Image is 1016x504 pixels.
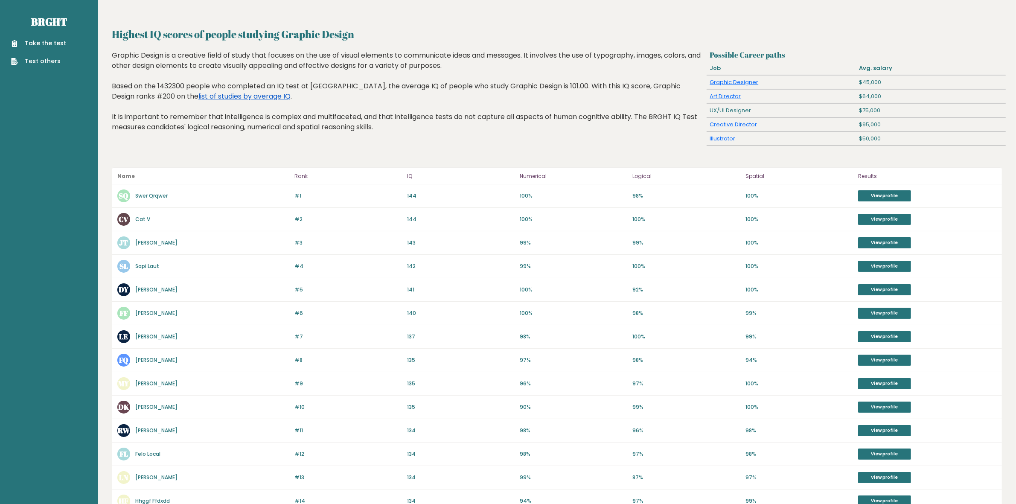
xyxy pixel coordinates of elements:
[520,286,628,294] p: 100%
[858,425,911,436] a: View profile
[294,309,402,317] p: #6
[633,403,740,411] p: 99%
[31,15,67,29] a: Brght
[294,171,402,181] p: Rank
[520,450,628,458] p: 98%
[856,132,1005,146] div: $50,000
[858,237,911,248] a: View profile
[135,356,178,364] a: [PERSON_NAME]
[135,450,160,457] a: Felo Local
[745,403,853,411] p: 100%
[135,239,178,246] a: [PERSON_NAME]
[407,403,515,411] p: 135
[633,427,740,434] p: 96%
[710,92,741,100] a: Art Director
[407,427,515,434] p: 134
[520,262,628,270] p: 99%
[294,356,402,364] p: #8
[520,356,628,364] p: 97%
[520,192,628,200] p: 100%
[407,239,515,247] p: 143
[135,333,178,340] a: [PERSON_NAME]
[858,284,911,295] a: View profile
[858,190,911,201] a: View profile
[858,472,911,483] a: View profile
[745,427,853,434] p: 98%
[294,474,402,481] p: #13
[710,78,758,86] a: Graphic Designer
[858,214,911,225] a: View profile
[119,261,128,271] text: SL
[117,172,135,180] b: Name
[633,192,740,200] p: 98%
[294,380,402,387] p: #9
[119,402,130,412] text: DK
[633,380,740,387] p: 97%
[294,192,402,200] p: #1
[856,118,1005,131] div: $95,000
[119,355,128,365] text: FQ
[135,427,178,434] a: [PERSON_NAME]
[858,171,997,181] p: Results
[119,472,129,482] text: LN
[707,104,856,117] div: UX/UI Designer
[135,380,178,387] a: [PERSON_NAME]
[520,239,628,247] p: 99%
[407,286,515,294] p: 141
[710,50,1002,59] h3: Possible Career paths
[520,380,628,387] p: 96%
[135,403,178,411] a: [PERSON_NAME]
[198,91,291,101] a: list of studies by average IQ
[745,239,853,247] p: 100%
[633,216,740,223] p: 100%
[858,402,911,413] a: View profile
[745,333,853,341] p: 99%
[856,61,1005,75] div: Avg. salary
[856,76,1005,89] div: $45,000
[407,356,515,364] p: 135
[745,171,853,181] p: Spatial
[710,134,735,143] a: Illustrator
[858,308,911,319] a: View profile
[633,171,740,181] p: Logical
[407,192,515,200] p: 144
[294,216,402,223] p: #2
[520,474,628,481] p: 99%
[633,356,740,364] p: 98%
[858,449,911,460] a: View profile
[135,216,150,223] a: Cat V
[294,403,402,411] p: #10
[520,309,628,317] p: 100%
[520,216,628,223] p: 100%
[119,191,129,201] text: SQ
[745,309,853,317] p: 99%
[119,332,128,341] text: LE
[119,238,128,248] text: JT
[745,450,853,458] p: 98%
[294,427,402,434] p: #11
[520,171,628,181] p: Numerical
[633,309,740,317] p: 98%
[858,261,911,272] a: View profile
[11,57,66,66] a: Test others
[135,309,178,317] a: [PERSON_NAME]
[407,333,515,341] p: 137
[119,379,130,388] text: MY
[707,61,856,75] div: Job
[119,285,129,294] text: DY
[407,262,515,270] p: 142
[294,286,402,294] p: #5
[135,262,159,270] a: Sapi Laut
[745,192,853,200] p: 100%
[112,50,703,145] div: Graphic Design is a creative field of study that focuses on the use of visual elements to communi...
[520,427,628,434] p: 98%
[407,171,515,181] p: IQ
[633,239,740,247] p: 99%
[112,26,1002,42] h2: Highest IQ scores of people studying Graphic Design
[710,120,757,128] a: Creative Director
[633,450,740,458] p: 97%
[11,39,66,48] a: Take the test
[520,333,628,341] p: 98%
[407,309,515,317] p: 140
[294,450,402,458] p: #12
